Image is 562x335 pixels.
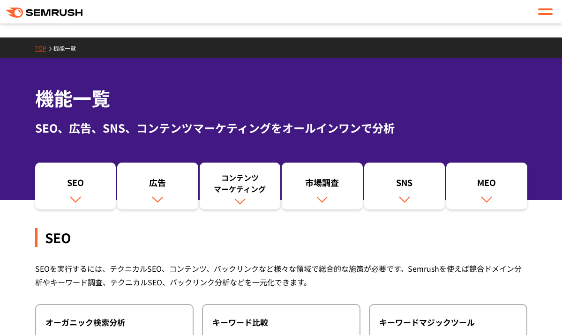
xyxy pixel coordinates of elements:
[364,163,445,209] a: SNS
[286,177,358,193] div: 市場調査
[35,262,527,289] div: SEOを実行するには、テクニカルSEO、コンテンツ、バックリンクなど様々な領域で総合的な施策が必要です。Semrushを使えば競合ドメイン分析やキーワード調査、テクニカルSEO、バックリンク分析...
[35,228,527,247] div: SEO
[45,317,183,328] div: オーガニック検索分析
[35,119,527,136] div: SEO、広告、SNS、コンテンツマーケティングをオールインワンで分析
[35,84,527,112] h1: 機能一覧
[35,44,53,52] a: TOP
[369,177,441,193] div: SNS
[379,317,517,328] div: キーワードマジックツール
[40,177,112,193] div: SEO
[451,177,523,193] div: MEO
[212,317,350,328] div: キーワード比較
[53,44,83,52] a: 機能一覧
[446,163,527,209] a: MEO
[117,163,198,209] a: 広告
[204,172,276,194] div: コンテンツ マーケティング
[282,163,363,209] a: 市場調査
[200,163,281,209] a: コンテンツマーケティング
[122,177,194,193] div: 広告
[35,163,116,209] a: SEO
